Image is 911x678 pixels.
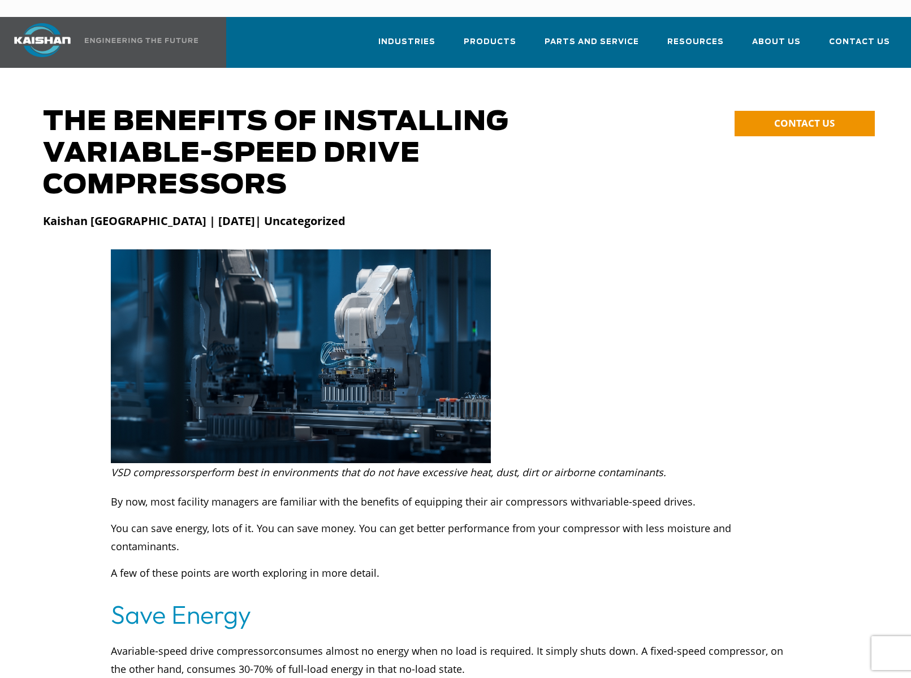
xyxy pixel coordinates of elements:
[111,564,800,582] p: A few of these points are worth exploring in more detail.
[85,38,198,43] img: Engineering the future
[545,36,639,49] span: Parts and Service
[591,495,693,508] span: variable-speed drives
[111,493,800,511] p: By now, most facility managers are familiar with the benefits of equipping their air compressors ...
[43,213,346,228] strong: Kaishan [GEOGRAPHIC_DATA] | [DATE]| Uncategorized
[829,36,890,49] span: Contact Us
[378,27,435,66] a: Industries
[829,27,890,66] a: Contact Us
[667,27,724,66] a: Resources
[111,249,490,463] img: factory
[752,27,801,66] a: About Us
[667,36,724,49] span: Resources
[111,519,800,555] p: You can save energy, lots of it. You can save money. You can get better performance from your com...
[752,36,801,49] span: About Us
[195,465,666,479] i: perform best in environments that do not have excessive heat, dust, dirt or airborne contaminants.
[545,27,639,66] a: Parts and Service
[774,116,835,129] span: CONTACT US
[111,599,800,631] h2: Save Energy
[464,36,516,49] span: Products
[111,642,800,678] p: A consumes almost no energy when no load is required. It simply shuts down. A fixed-speed compres...
[43,106,658,201] h1: The Benefits of Installing Variable-Speed Drive Compressors
[735,111,875,136] a: CONTACT US
[464,27,516,66] a: Products
[117,644,274,658] span: variable-speed drive compressor
[378,36,435,49] span: Industries
[111,465,195,479] i: VSD compressors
